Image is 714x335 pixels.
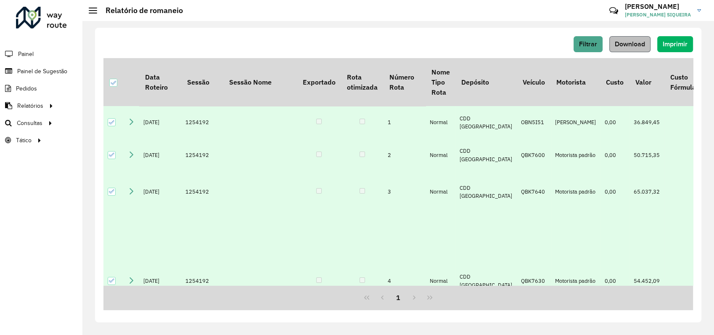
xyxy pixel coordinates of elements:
[517,171,550,212] td: QBK7640
[517,106,550,139] td: OBN5I51
[16,136,32,145] span: Tático
[629,106,664,139] td: 36.849,45
[16,84,37,93] span: Pedidos
[551,58,600,106] th: Motorista
[625,3,691,11] h3: [PERSON_NAME]
[426,171,455,212] td: Normal
[383,106,426,139] td: 1
[551,106,600,139] td: [PERSON_NAME]
[600,171,629,212] td: 0,00
[426,139,455,172] td: Normal
[383,171,426,212] td: 3
[574,36,603,52] button: Filtrar
[600,106,629,139] td: 0,00
[17,67,67,76] span: Painel de Sugestão
[139,58,181,106] th: Data Roteiro
[426,58,455,106] th: Nome Tipo Rota
[455,139,517,172] td: CDD [GEOGRAPHIC_DATA]
[455,58,517,106] th: Depósito
[609,36,651,52] button: Download
[181,171,223,212] td: 1254192
[615,40,645,48] span: Download
[455,106,517,139] td: CDD [GEOGRAPHIC_DATA]
[341,58,383,106] th: Rota otimizada
[600,58,629,106] th: Custo
[297,58,341,106] th: Exportado
[625,11,691,19] span: [PERSON_NAME] SIQUEIRA
[664,58,701,106] th: Custo Fórmula
[223,58,297,106] th: Sessão Nome
[517,139,550,172] td: QBK7600
[600,139,629,172] td: 0,00
[629,171,664,212] td: 65.037,32
[97,6,183,15] h2: Relatório de romaneio
[390,290,406,306] button: 1
[17,119,42,128] span: Consultas
[605,2,623,20] a: Contato Rápido
[139,171,181,212] td: [DATE]
[551,139,600,172] td: Motorista padrão
[139,139,181,172] td: [DATE]
[17,101,43,110] span: Relatórios
[629,139,664,172] td: 50.715,35
[181,139,223,172] td: 1254192
[663,40,688,48] span: Imprimir
[426,106,455,139] td: Normal
[181,106,223,139] td: 1254192
[657,36,693,52] button: Imprimir
[383,139,426,172] td: 2
[139,106,181,139] td: [DATE]
[18,50,34,58] span: Painel
[181,58,223,106] th: Sessão
[551,171,600,212] td: Motorista padrão
[517,58,550,106] th: Veículo
[383,58,426,106] th: Número Rota
[629,58,664,106] th: Valor
[579,40,597,48] span: Filtrar
[455,171,517,212] td: CDD [GEOGRAPHIC_DATA]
